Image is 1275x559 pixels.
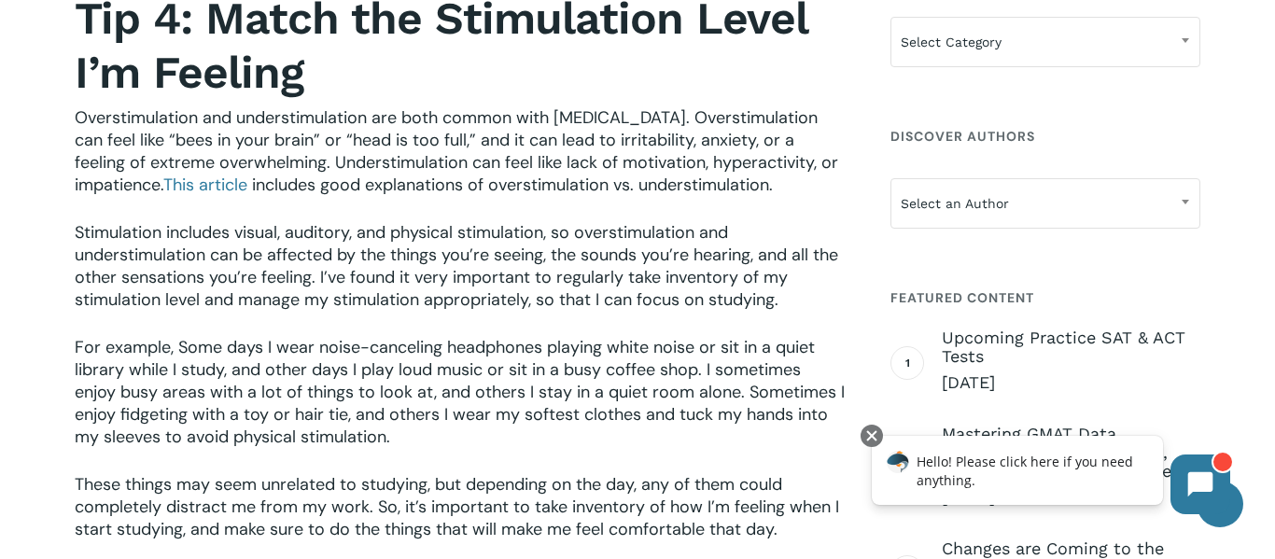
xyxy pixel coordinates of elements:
[75,336,845,448] span: For example, Some days I wear noise-canceling headphones playing white noise or sit in a quiet li...
[252,174,773,196] span: includes good explanations of overstimulation vs. understimulation.
[890,119,1200,153] h4: Discover Authors
[852,421,1249,533] iframe: Chatbot
[942,328,1200,366] span: Upcoming Practice SAT & ACT Tests
[75,473,839,540] span: These things may seem unrelated to studying, but depending on the day, any of them could complete...
[942,371,1200,394] span: [DATE]
[890,281,1200,314] h4: Featured Content
[891,184,1199,223] span: Select an Author
[163,174,247,196] a: This article
[942,328,1200,394] a: Upcoming Practice SAT & ACT Tests [DATE]
[75,221,838,311] span: Stimulation includes visual, auditory, and physical stimulation, so overstimulation and understim...
[891,22,1199,62] span: Select Category
[75,106,838,196] span: Overstimulation and understimulation are both common with [MEDICAL_DATA]. Overstimulation can fee...
[890,178,1200,229] span: Select an Author
[890,17,1200,67] span: Select Category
